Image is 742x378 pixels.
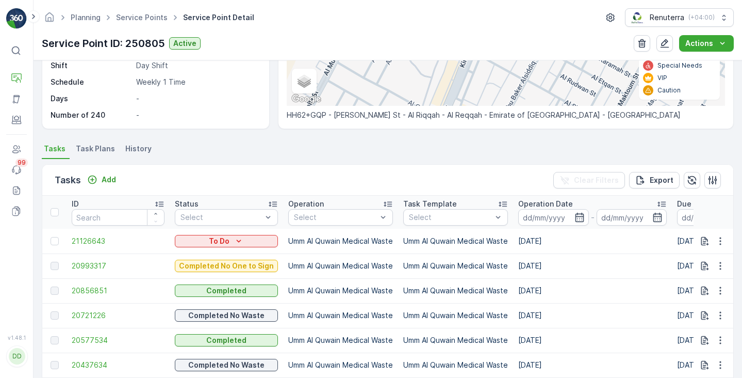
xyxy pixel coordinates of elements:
[398,328,513,353] td: Umm Al Quwain Medical Waste
[409,212,492,223] p: Select
[188,310,265,321] p: Completed No Waste
[518,209,589,226] input: dd/mm/yyyy
[677,199,711,209] p: Due Date
[51,287,59,295] div: Toggle Row Selected
[513,278,672,303] td: [DATE]
[83,174,120,186] button: Add
[294,212,377,223] p: Select
[51,311,59,320] div: Toggle Row Selected
[175,235,278,247] button: To Do
[283,229,398,254] td: Umm Al Quwain Medical Waste
[173,38,196,49] p: Active
[513,303,672,328] td: [DATE]
[44,144,65,154] span: Tasks
[688,13,715,22] p: ( +04:00 )
[650,175,673,185] p: Export
[287,110,725,120] p: HH62+GQP - [PERSON_NAME] St - Al Riqqah - Al Reqqah - Emirate of [GEOGRAPHIC_DATA] - [GEOGRAPHIC_...
[625,8,734,27] button: Renuterra(+04:00)
[175,285,278,297] button: Completed
[72,286,164,296] a: 20856851
[657,86,681,94] p: Caution
[513,353,672,377] td: [DATE]
[181,12,256,23] span: Service Point Detail
[51,361,59,369] div: Toggle Row Selected
[518,199,573,209] p: Operation Date
[283,303,398,328] td: Umm Al Quwain Medical Waste
[175,309,278,322] button: Completed No Waste
[136,110,258,120] p: -
[72,236,164,246] a: 21126643
[398,254,513,278] td: Umm Al Quwain Medical Waste
[657,61,702,70] p: Special Needs
[6,335,27,341] span: v 1.48.1
[283,328,398,353] td: Umm Al Quwain Medical Waste
[51,110,132,120] p: Number of 240
[51,60,132,71] p: Shift
[51,262,59,270] div: Toggle Row Selected
[6,343,27,370] button: DD
[180,212,262,223] p: Select
[72,310,164,321] a: 20721226
[72,261,164,271] a: 20993317
[71,13,101,22] a: Planning
[293,70,316,92] a: Layers
[175,334,278,346] button: Completed
[650,12,684,23] p: Renuterra
[169,37,201,50] button: Active
[289,92,323,106] img: Google
[42,36,165,51] p: Service Point ID: 250805
[283,278,398,303] td: Umm Al Quwain Medical Waste
[175,260,278,272] button: Completed No One to Sign
[125,144,152,154] span: History
[72,209,164,226] input: Search
[188,360,265,370] p: Completed No Waste
[51,77,132,87] p: Schedule
[574,175,619,185] p: Clear Filters
[175,199,199,209] p: Status
[513,229,672,254] td: [DATE]
[513,254,672,278] td: [DATE]
[629,172,680,188] button: Export
[206,286,246,296] p: Completed
[6,160,27,180] a: 99
[398,353,513,377] td: Umm Al Quwain Medical Waste
[553,172,625,188] button: Clear Filters
[398,303,513,328] td: Umm Al Quwain Medical Waste
[591,211,595,224] p: -
[51,237,59,245] div: Toggle Row Selected
[136,93,258,104] p: -
[136,60,258,71] p: Day Shift
[398,229,513,254] td: Umm Al Quwain Medical Waste
[18,159,26,167] p: 99
[685,38,713,49] p: Actions
[209,236,229,246] p: To Do
[283,353,398,377] td: Umm Al Quwain Medical Waste
[102,175,116,185] p: Add
[403,199,457,209] p: Task Template
[398,278,513,303] td: Umm Al Quwain Medical Waste
[283,254,398,278] td: Umm Al Quwain Medical Waste
[679,35,734,52] button: Actions
[6,8,27,29] img: logo
[175,359,278,371] button: Completed No Waste
[72,360,164,370] a: 20437634
[72,199,79,209] p: ID
[51,336,59,344] div: Toggle Row Selected
[630,12,646,23] img: Screenshot_2024-07-26_at_13.33.01.png
[288,199,324,209] p: Operation
[179,261,274,271] p: Completed No One to Sign
[289,92,323,106] a: Open this area in Google Maps (opens a new window)
[657,74,667,82] p: VIP
[44,15,55,24] a: Homepage
[72,335,164,345] span: 20577534
[76,144,115,154] span: Task Plans
[597,209,667,226] input: dd/mm/yyyy
[9,348,25,365] div: DD
[206,335,246,345] p: Completed
[51,93,132,104] p: Days
[513,328,672,353] td: [DATE]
